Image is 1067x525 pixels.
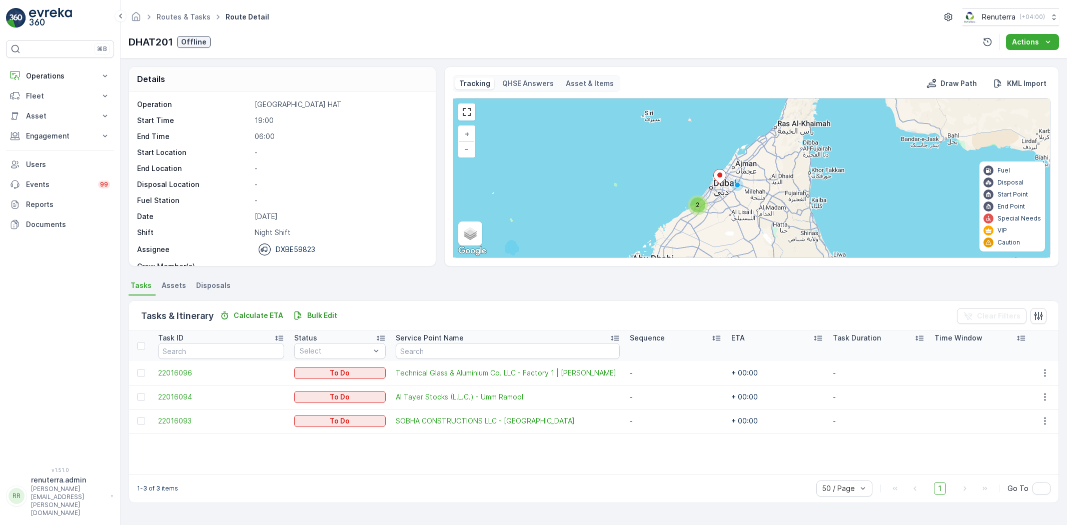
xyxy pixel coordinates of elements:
div: Toggle Row Selected [137,417,145,425]
p: Start Location [137,147,251,157]
p: Users [26,159,110,169]
p: Tracking [459,78,490,88]
p: To Do [330,368,350,378]
p: Documents [26,219,110,229]
p: Status [294,333,317,343]
p: 19:00 [255,115,425,125]
p: Operation [137,99,251,109]
a: 22016093 [158,416,284,426]
img: logo_light-DOdMpM7g.png [29,8,72,28]
p: [GEOGRAPHIC_DATA] HAT [255,99,425,109]
td: - [828,385,929,409]
p: Tasks & Itinerary [141,309,214,323]
span: v 1.51.0 [6,467,114,473]
button: Renuterra(+04:00) [962,8,1059,26]
p: Select [300,346,370,356]
button: To Do [294,391,386,403]
p: Caution [997,238,1020,246]
div: RR [9,488,25,504]
p: Sequence [630,333,665,343]
p: ⌘B [97,45,107,53]
p: ETA [731,333,745,343]
p: Disposal [997,178,1023,186]
p: End Time [137,131,251,141]
p: Task ID [158,333,184,343]
p: Night Shift [255,227,425,237]
p: Fuel [997,166,1010,174]
p: [PERSON_NAME][EMAIL_ADDRESS][PERSON_NAME][DOMAIN_NAME] [31,485,106,517]
p: Operations [26,71,94,81]
p: [DATE] [255,211,425,221]
p: - [255,147,425,157]
p: - [255,163,425,173]
p: Task Duration [833,333,881,343]
p: End Location [137,163,251,173]
button: Calculate ETA [216,309,287,321]
p: Calculate ETA [234,310,283,320]
span: SOBHA CONSTRUCTIONS LLC - [GEOGRAPHIC_DATA] [396,416,620,426]
p: QHSE Answers [502,78,554,88]
p: To Do [330,392,350,402]
p: Bulk Edit [307,310,337,320]
button: Actions [1006,34,1059,50]
td: - [828,409,929,433]
p: Date [137,211,251,221]
a: Al Tayer Stocks (L.L.C.) - Umm Ramool [396,392,620,402]
button: Asset [6,106,114,126]
p: DXBE59823 [276,244,315,254]
div: Toggle Row Selected [137,369,145,377]
a: Reports [6,194,114,214]
td: - [828,361,929,385]
input: Search [158,343,284,359]
button: Bulk Edit [289,309,341,321]
p: ( +04:00 ) [1019,13,1045,21]
a: 22016094 [158,392,284,402]
p: 06:00 [255,131,425,141]
p: Time Window [934,333,982,343]
button: Operations [6,66,114,86]
div: Toggle Row Selected [137,393,145,401]
div: 2 [688,195,708,215]
span: Disposals [196,280,231,290]
p: Start Time [137,115,251,125]
a: Zoom Out [459,141,474,156]
a: Routes & Tasks [157,12,211,21]
a: 22016096 [158,368,284,378]
td: + 00:00 [726,409,828,433]
span: 1 [934,482,946,495]
a: Users [6,154,114,174]
p: Engagement [26,131,94,141]
span: − [464,144,469,153]
td: + 00:00 [726,361,828,385]
img: Google [456,244,489,257]
p: - [255,195,425,205]
span: Tasks [131,280,152,290]
button: Engagement [6,126,114,146]
a: Zoom In [459,126,474,141]
p: Special Needs [997,214,1041,222]
span: Assets [162,280,186,290]
button: Offline [177,36,211,48]
p: renuterra.admin [31,475,106,485]
a: Events99 [6,174,114,194]
td: + 00:00 [726,385,828,409]
p: Fleet [26,91,94,101]
button: To Do [294,367,386,379]
span: 2 [696,201,699,208]
p: - [255,179,425,189]
span: Route Detail [224,12,271,22]
button: Fleet [6,86,114,106]
button: Draw Path [922,77,981,89]
p: KML Import [1007,78,1046,88]
a: Open this area in Google Maps (opens a new window) [456,244,489,257]
p: Start Point [997,190,1028,198]
p: DHAT201 [129,34,173,49]
a: Documents [6,214,114,234]
p: Draw Path [940,78,977,88]
p: Offline [181,37,207,47]
input: Search [396,343,620,359]
img: logo [6,8,26,28]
